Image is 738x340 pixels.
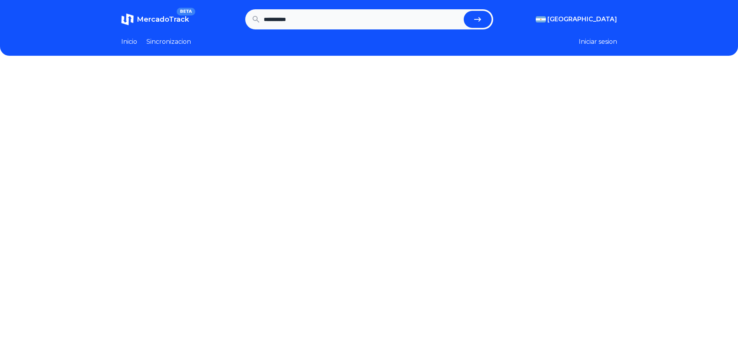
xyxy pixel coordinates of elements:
span: MercadoTrack [137,15,189,24]
a: MercadoTrackBETA [121,13,189,26]
button: Iniciar sesion [579,37,617,46]
span: [GEOGRAPHIC_DATA] [547,15,617,24]
a: Inicio [121,37,137,46]
button: [GEOGRAPHIC_DATA] [536,15,617,24]
img: Argentina [536,16,546,22]
span: BETA [177,8,195,15]
a: Sincronizacion [146,37,191,46]
img: MercadoTrack [121,13,134,26]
